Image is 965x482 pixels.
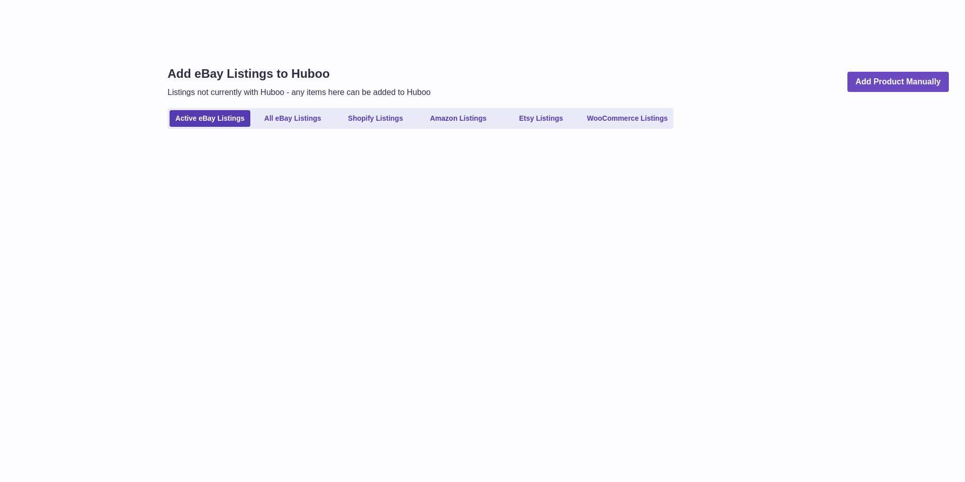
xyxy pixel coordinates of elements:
a: WooCommerce Listings [583,110,671,127]
a: Amazon Listings [418,110,499,127]
p: Listings not currently with Huboo - any items here can be added to Huboo [168,87,431,98]
a: Shopify Listings [335,110,416,127]
a: Etsy Listings [501,110,581,127]
a: Add Product Manually [847,72,949,92]
a: Active eBay Listings [170,110,250,127]
h1: Add eBay Listings to Huboo [168,66,431,82]
a: All eBay Listings [252,110,333,127]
